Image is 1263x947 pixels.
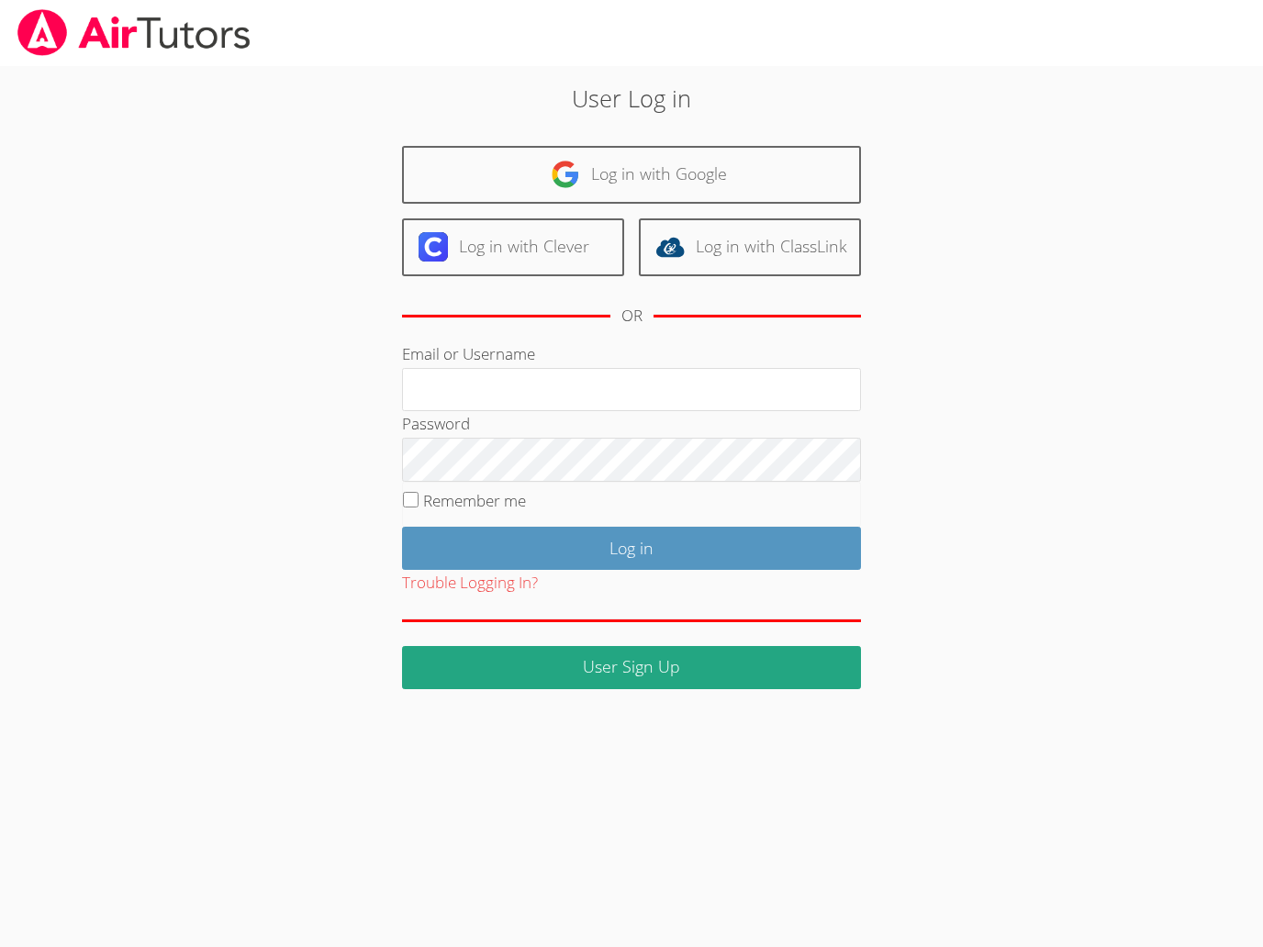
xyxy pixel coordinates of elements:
a: User Sign Up [402,646,861,689]
label: Email or Username [402,343,535,364]
a: Log in with Clever [402,218,624,276]
a: Log in with ClassLink [639,218,861,276]
img: classlink-logo-d6bb404cc1216ec64c9a2012d9dc4662098be43eaf13dc465df04b49fa7ab582.svg [655,232,685,262]
input: Log in [402,527,861,570]
img: airtutors_banner-c4298cdbf04f3fff15de1276eac7730deb9818008684d7c2e4769d2f7ddbe033.png [16,9,252,56]
label: Remember me [423,490,526,511]
img: clever-logo-6eab21bc6e7a338710f1a6ff85c0baf02591cd810cc4098c63d3a4b26e2feb20.svg [419,232,448,262]
button: Trouble Logging In? [402,570,538,596]
h2: User Log in [290,81,972,116]
div: OR [621,303,643,329]
img: google-logo-50288ca7cdecda66e5e0955fdab243c47b7ad437acaf1139b6f446037453330a.svg [551,160,580,189]
a: Log in with Google [402,146,861,204]
label: Password [402,413,470,434]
